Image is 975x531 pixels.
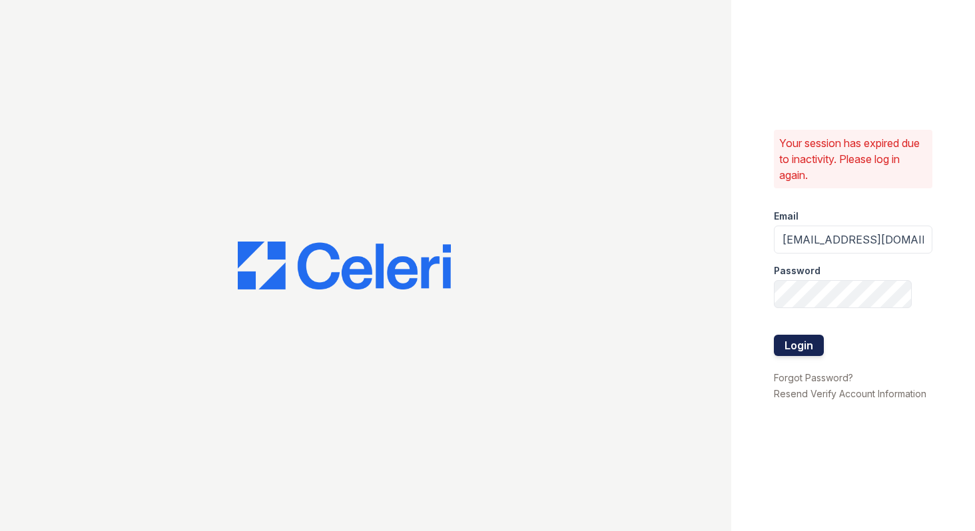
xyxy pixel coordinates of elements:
[774,388,926,399] a: Resend Verify Account Information
[774,372,853,383] a: Forgot Password?
[779,135,927,183] p: Your session has expired due to inactivity. Please log in again.
[238,242,451,289] img: CE_Logo_Blue-a8612792a0a2168367f1c8372b55b34899dd931a85d93a1a3d3e32e68fde9ad4.png
[774,335,824,356] button: Login
[774,210,799,223] label: Email
[774,264,820,277] label: Password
